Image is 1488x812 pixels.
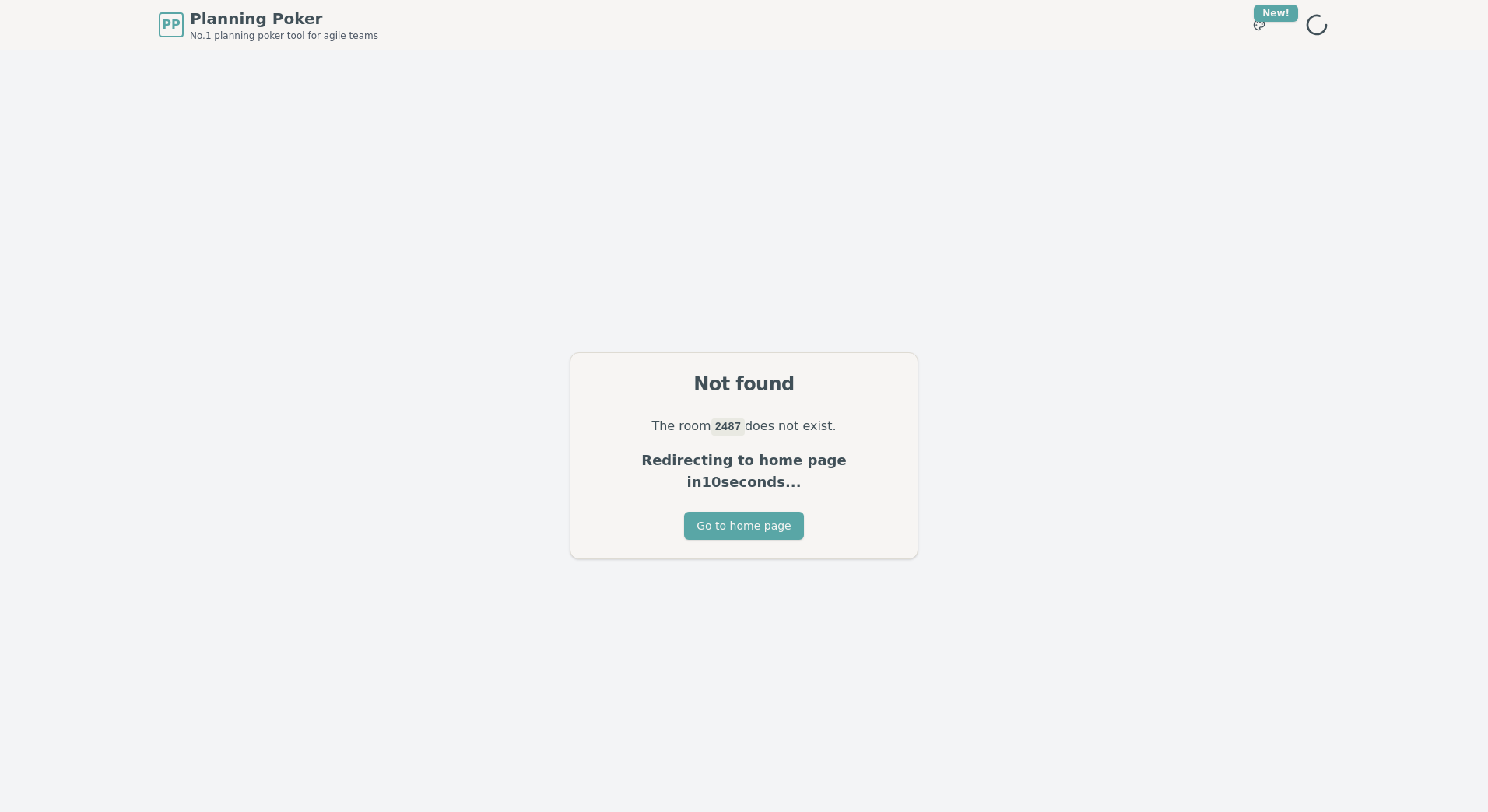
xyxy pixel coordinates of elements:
span: PP [162,16,180,34]
div: New! [1254,5,1298,22]
p: The room does not exist. [589,415,899,437]
button: Go to home page [684,512,803,540]
div: Not found [589,372,899,397]
span: Planning Poker [190,8,378,30]
a: PPPlanning PokerNo.1 planning poker tool for agile teams [159,8,378,42]
p: Redirecting to home page in 10 seconds... [589,450,899,493]
button: New! [1245,11,1273,39]
span: No.1 planning poker tool for agile teams [190,30,378,42]
code: 2487 [711,418,745,436]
